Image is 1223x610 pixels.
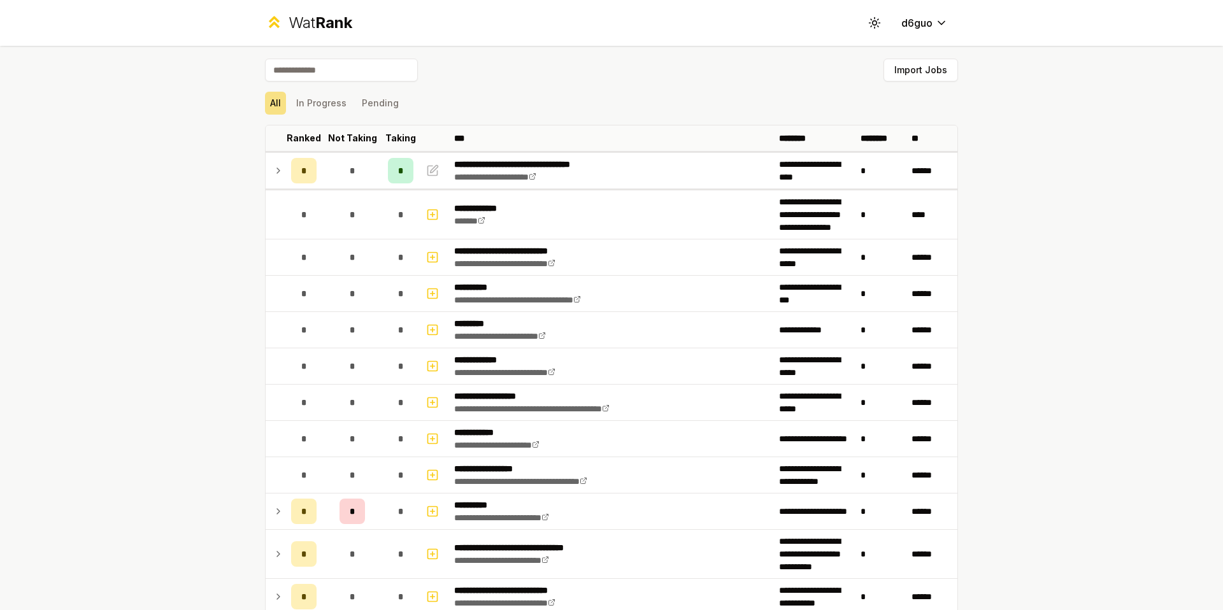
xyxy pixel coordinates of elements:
[291,92,352,115] button: In Progress
[883,59,958,82] button: Import Jobs
[328,132,377,145] p: Not Taking
[315,13,352,32] span: Rank
[265,13,352,33] a: WatRank
[891,11,958,34] button: d6guo
[901,15,933,31] span: d6guo
[385,132,416,145] p: Taking
[357,92,404,115] button: Pending
[287,132,321,145] p: Ranked
[265,92,286,115] button: All
[289,13,352,33] div: Wat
